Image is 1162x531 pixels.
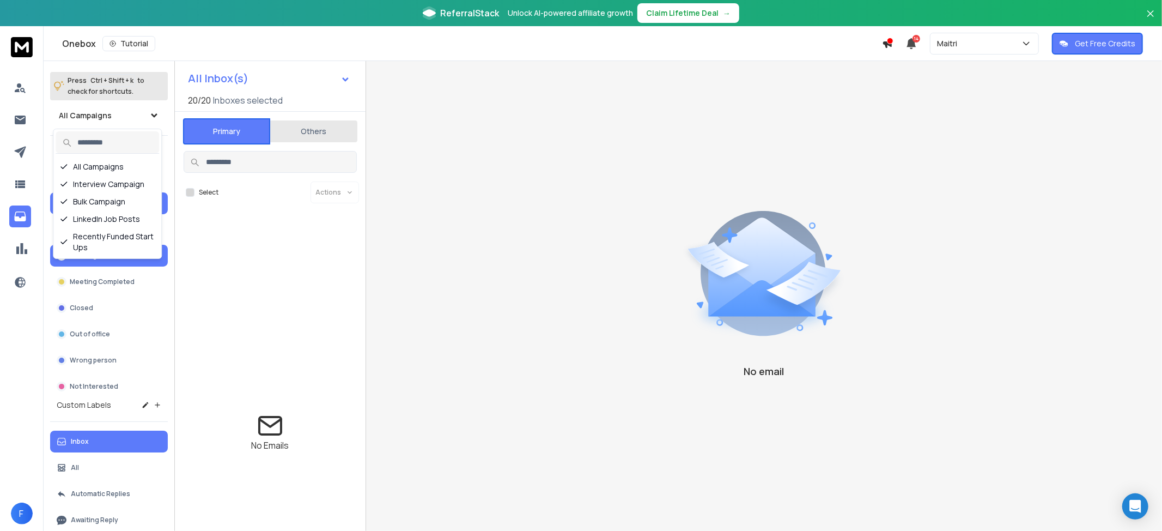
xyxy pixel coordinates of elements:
span: Ctrl + Shift + k [89,74,135,87]
h1: All Inbox(s) [188,73,248,84]
p: Inbox [71,437,89,446]
p: All [71,463,79,472]
p: Meeting Completed [70,277,135,286]
p: No email [744,364,784,379]
div: Onebox [62,36,882,51]
div: Open Intercom Messenger [1122,493,1148,520]
button: Tutorial [102,36,155,51]
div: Recently Funded Start Ups [56,228,159,256]
p: Out of office [70,330,110,339]
p: Press to check for shortcuts. [68,75,144,97]
div: All Campaigns [56,158,159,176]
span: F [11,503,33,524]
p: Unlock AI-powered affiliate growth [508,8,633,19]
button: Others [270,119,357,143]
h1: All Campaigns [59,110,112,121]
p: Closed [70,304,93,312]
h3: Custom Labels [57,400,111,411]
p: No Emails [252,439,289,452]
h3: Inboxes selected [213,94,283,107]
p: Maitri [937,38,962,49]
button: Close banner [1143,7,1158,33]
span: 20 / 20 [188,94,211,107]
button: Claim Lifetime Deal [637,3,739,23]
span: 14 [912,35,920,43]
p: Automatic Replies [71,490,130,498]
h3: Filters [50,144,168,160]
p: Not Interested [70,382,118,391]
div: LinkedIn Job Posts [56,210,159,228]
div: Interview Campaign [56,176,159,193]
label: Select [199,188,218,197]
div: Bulk Campaign [56,193,159,210]
p: Wrong person [70,356,117,365]
span: ReferralStack [440,7,499,20]
span: → [723,8,731,19]
p: Awaiting Reply [71,516,118,524]
button: Primary [183,118,270,144]
p: Get Free Credits [1075,38,1135,49]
